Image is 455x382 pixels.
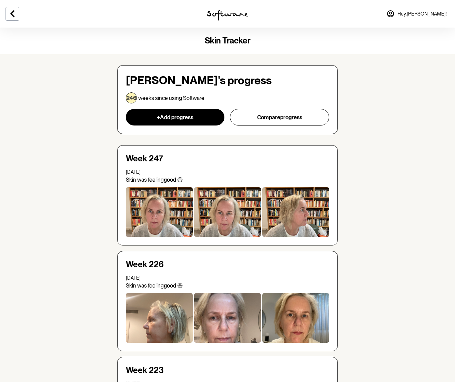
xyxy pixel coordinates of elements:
p: 246 [127,95,136,101]
a: Hey,[PERSON_NAME]! [382,6,451,22]
button: Compareprogress [230,109,329,125]
strong: good [164,177,176,183]
p: Skin was feeling 😃 [126,282,329,289]
span: progress [280,114,302,121]
h4: Week 226 [126,260,329,270]
h4: Week 247 [126,154,329,164]
h4: Week 223 [126,365,329,375]
button: +Add progress [126,109,224,125]
span: + [157,114,160,121]
p: Skin was feeling 😃 [126,177,329,183]
p: weeks since using Software [138,95,204,101]
img: software logo [207,10,248,21]
h3: [PERSON_NAME] 's progress [126,74,329,87]
strong: good [164,282,176,289]
span: [DATE] [126,169,141,175]
span: Hey, [PERSON_NAME] ! [397,11,447,17]
span: [DATE] [126,275,141,281]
